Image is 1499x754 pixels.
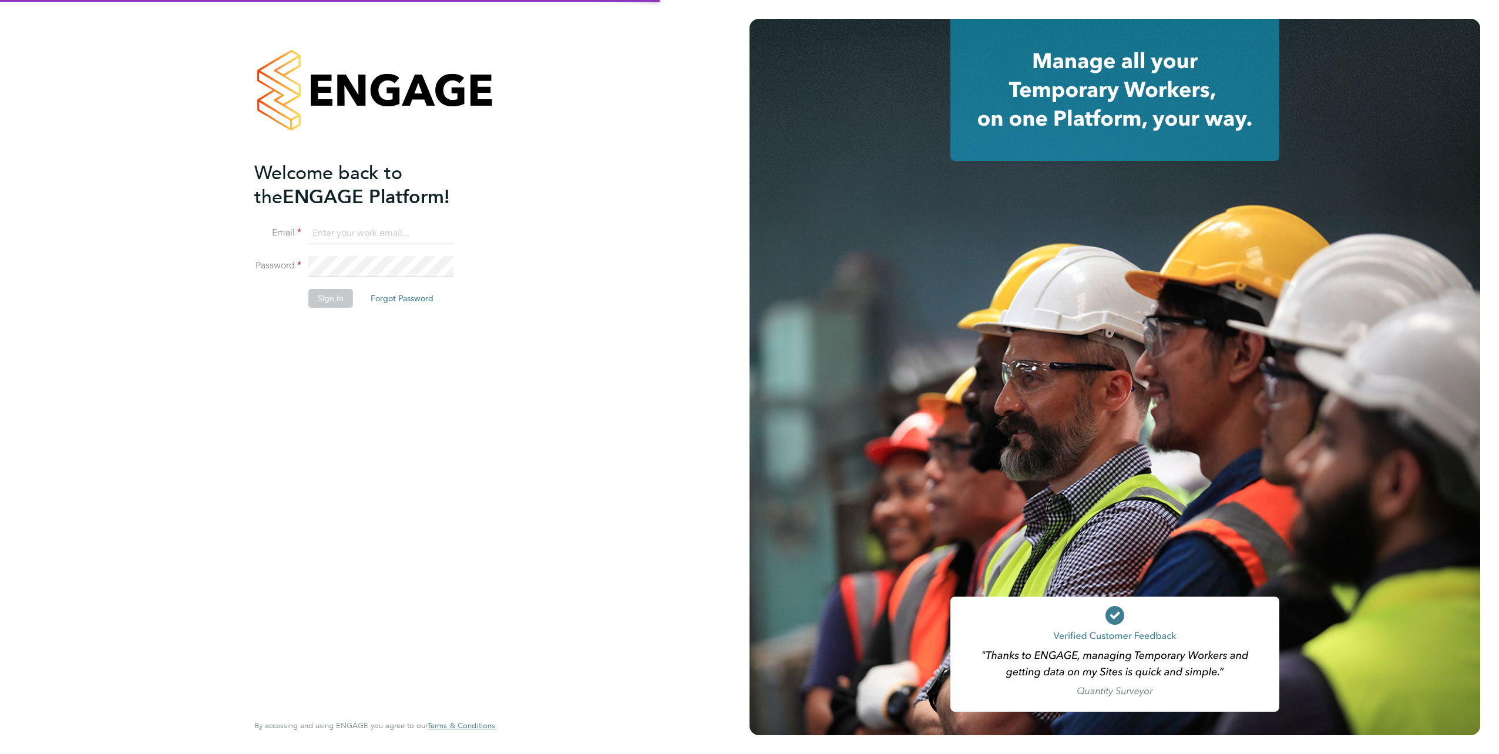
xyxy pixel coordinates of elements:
[254,227,301,239] label: Email
[428,721,495,731] a: Terms & Conditions
[361,289,443,308] button: Forgot Password
[308,289,353,308] button: Sign In
[254,161,402,208] span: Welcome back to the
[254,260,301,272] label: Password
[308,223,453,244] input: Enter your work email...
[254,161,483,209] h2: ENGAGE Platform!
[254,721,495,731] span: By accessing and using ENGAGE you agree to our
